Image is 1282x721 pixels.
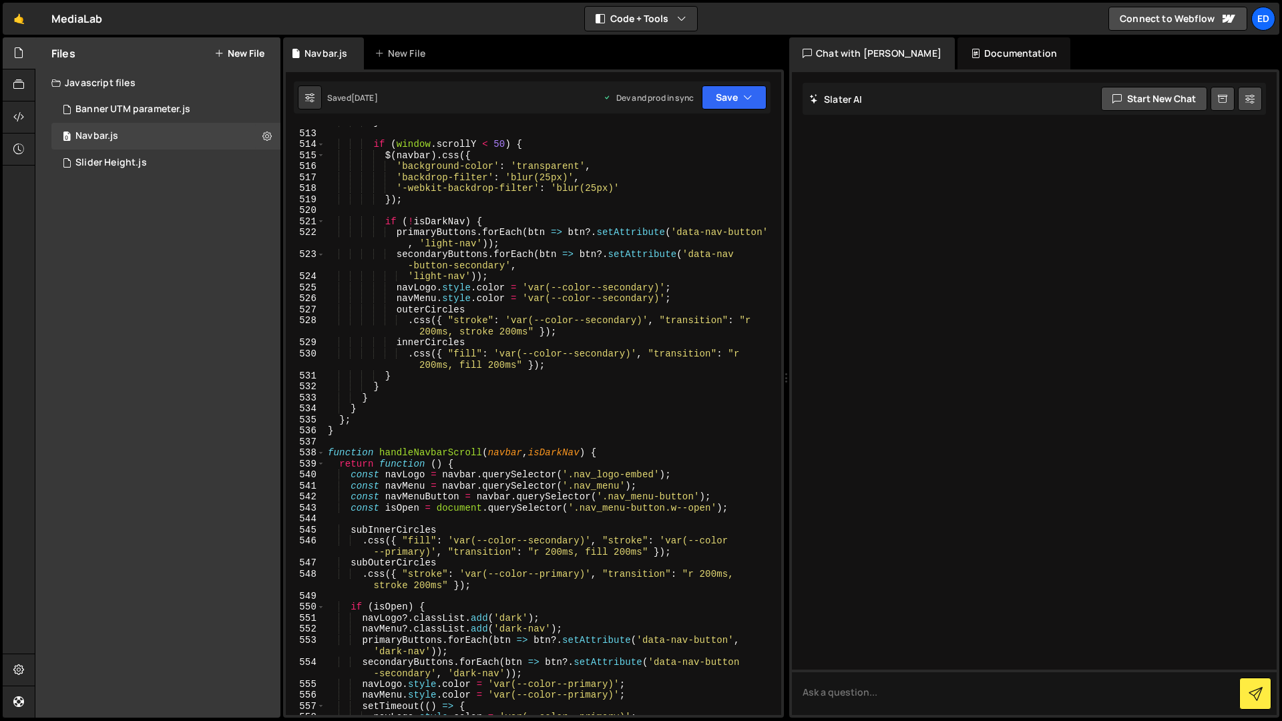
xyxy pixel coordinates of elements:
[286,481,325,492] div: 541
[327,92,378,103] div: Saved
[286,161,325,172] div: 516
[286,183,325,194] div: 518
[286,690,325,701] div: 556
[286,337,325,348] div: 529
[286,194,325,206] div: 519
[789,37,955,69] div: Chat with [PERSON_NAME]
[286,613,325,624] div: 551
[51,11,102,27] div: MediaLab
[286,459,325,470] div: 539
[286,150,325,162] div: 515
[286,282,325,294] div: 525
[63,132,71,143] span: 0
[286,535,325,557] div: 546
[286,415,325,426] div: 535
[286,624,325,635] div: 552
[286,205,325,216] div: 520
[286,216,325,228] div: 521
[286,139,325,150] div: 514
[286,128,325,140] div: 513
[35,69,280,96] div: Javascript files
[1251,7,1275,31] a: Ed
[286,425,325,437] div: 536
[286,525,325,536] div: 545
[585,7,697,31] button: Code + Tools
[286,701,325,712] div: 557
[286,679,325,690] div: 555
[286,371,325,382] div: 531
[286,304,325,316] div: 527
[286,602,325,613] div: 550
[51,123,280,150] div: 8413/17330.js
[286,491,325,503] div: 542
[351,92,378,103] div: [DATE]
[286,557,325,569] div: 547
[75,130,118,142] div: Navbar.js
[702,85,767,109] button: Save
[214,48,264,59] button: New File
[51,46,75,61] h2: Files
[809,93,863,105] h2: Slater AI
[286,293,325,304] div: 526
[286,227,325,249] div: 522
[375,47,431,60] div: New File
[51,150,280,176] div: 8413/19397.js
[1101,87,1207,111] button: Start new chat
[286,503,325,514] div: 543
[286,403,325,415] div: 534
[286,437,325,448] div: 537
[304,47,347,60] div: Navbar.js
[603,92,694,103] div: Dev and prod in sync
[957,37,1070,69] div: Documentation
[51,96,280,123] div: 8413/43925.js
[286,381,325,393] div: 532
[286,348,325,371] div: 530
[75,103,190,115] div: Banner UTM parameter.js
[286,635,325,657] div: 553
[286,569,325,591] div: 548
[286,172,325,184] div: 517
[286,249,325,271] div: 523
[75,157,147,169] div: Slider Height.js
[286,469,325,481] div: 540
[1108,7,1247,31] a: Connect to Webflow
[286,513,325,525] div: 544
[286,657,325,679] div: 554
[286,591,325,602] div: 549
[286,315,325,337] div: 528
[286,393,325,404] div: 533
[286,271,325,282] div: 524
[286,447,325,459] div: 538
[3,3,35,35] a: 🤙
